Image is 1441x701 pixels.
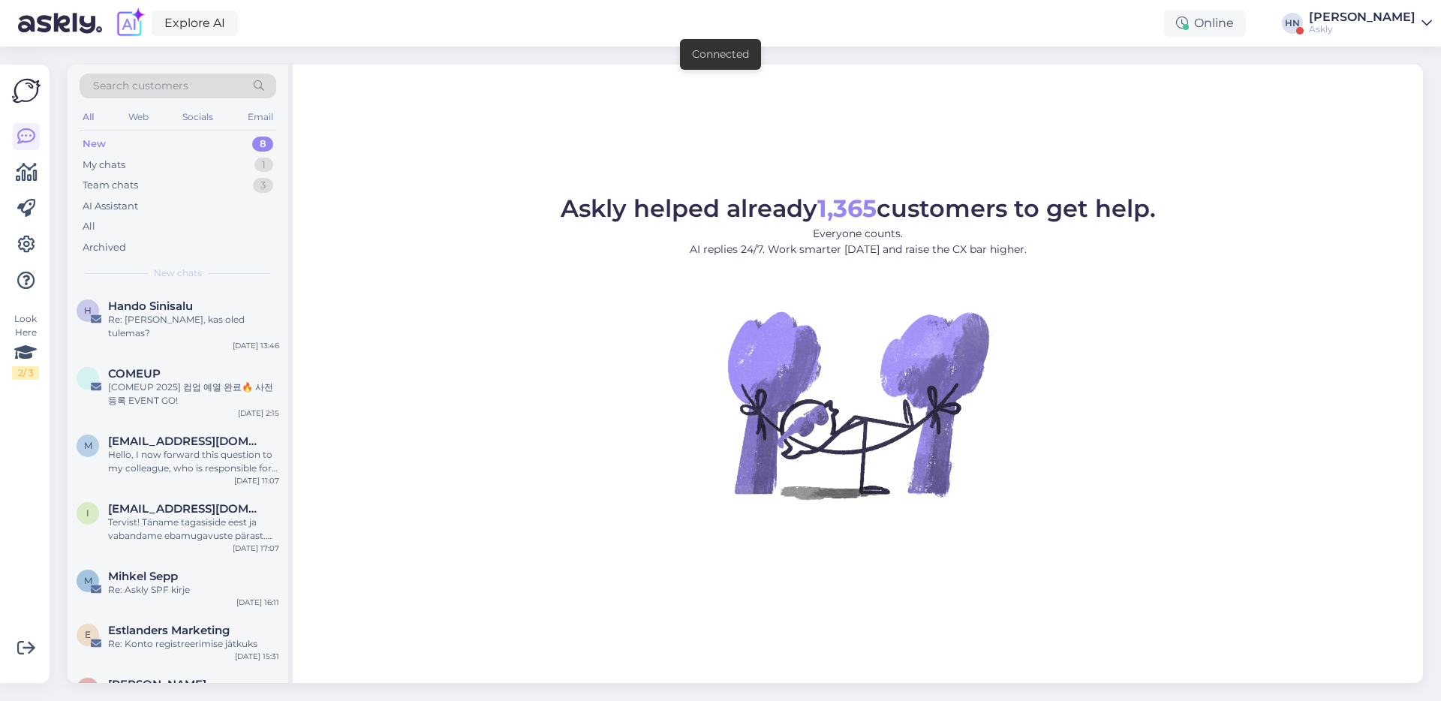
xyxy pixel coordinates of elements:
[108,299,193,313] span: Hando Sinisalu
[108,381,279,408] div: [COMEUP 2025] 컴업 예열 완료🔥 사전등록 EVENT GO!
[108,516,279,543] div: Tervist! Täname tagasiside eest ja vabandame ebamugavuste pärast. Teie kirjeldatud probleem, kus ...
[233,543,279,554] div: [DATE] 17:07
[108,678,206,691] span: Raido Randmaa
[234,475,279,486] div: [DATE] 11:07
[84,575,92,586] span: M
[1309,11,1415,23] div: [PERSON_NAME]
[561,226,1156,257] p: Everyone counts. AI replies 24/7. Work smarter [DATE] and raise the CX bar higher.
[108,570,178,583] span: Mihkel Sepp
[114,8,146,39] img: explore-ai
[108,435,264,448] span: marin_chik2010@mail.ru
[245,107,276,127] div: Email
[692,47,749,62] div: Connected
[1309,11,1432,35] a: [PERSON_NAME]Askly
[12,312,39,380] div: Look Here
[108,502,264,516] span: info@matigold.com
[1309,23,1415,35] div: Askly
[154,266,202,280] span: New chats
[236,597,279,608] div: [DATE] 16:11
[238,408,279,419] div: [DATE] 2:15
[125,107,152,127] div: Web
[152,11,238,36] a: Explore AI
[83,178,138,193] div: Team chats
[83,240,126,255] div: Archived
[108,367,161,381] span: COMEUP
[80,107,97,127] div: All
[83,158,125,173] div: My chats
[108,637,279,651] div: Re: Konto registreerimise jätkuks
[233,340,279,351] div: [DATE] 13:46
[12,366,39,380] div: 2 / 3
[723,269,993,540] img: No Chat active
[108,448,279,475] div: Hello, I now forward this question to my colleague, who is responsible for this. The reply will b...
[12,77,41,105] img: Askly Logo
[108,583,279,597] div: Re: Askly SPF kirje
[1282,13,1303,34] div: HN
[252,137,273,152] div: 8
[108,624,230,637] span: Estlanders Marketing
[83,137,106,152] div: New
[108,313,279,340] div: Re: [PERSON_NAME], kas oled tulemas?
[235,651,279,662] div: [DATE] 15:31
[83,199,138,214] div: AI Assistant
[254,158,273,173] div: 1
[83,219,95,234] div: All
[179,107,216,127] div: Socials
[84,305,92,316] span: H
[85,629,91,640] span: E
[817,194,877,223] b: 1,365
[253,178,273,193] div: 3
[84,440,92,451] span: m
[86,507,89,519] span: i
[93,78,188,94] span: Search customers
[561,194,1156,223] span: Askly helped already customers to get help.
[1164,10,1246,37] div: Online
